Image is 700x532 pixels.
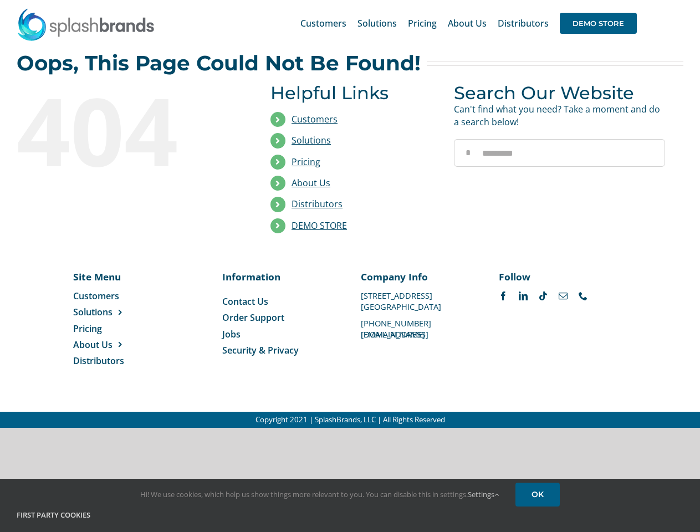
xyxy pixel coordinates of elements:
a: Pricing [408,6,437,41]
a: Solutions [73,306,148,318]
a: Jobs [222,328,339,340]
h2: Oops, This Page Could Not Be Found! [17,52,421,74]
a: About Us [292,177,330,189]
nav: Main Menu [300,6,637,41]
a: About Us [73,339,148,351]
input: Search [454,139,482,167]
span: Contact Us [222,295,268,308]
nav: Menu [73,290,148,367]
p: Company Info [361,270,478,283]
span: Hi! We use cookies, which help us show things more relevant to you. You can disable this in setti... [140,489,499,499]
span: Solutions [357,19,397,28]
a: tiktok [539,291,548,300]
img: SplashBrands.com Logo [17,8,155,41]
p: Information [222,270,339,283]
span: Distributors [498,19,549,28]
a: Customers [300,6,346,41]
a: Customers [73,290,148,302]
h3: Search Our Website [454,83,665,103]
span: About Us [448,19,487,28]
a: Distributors [292,198,343,210]
nav: Menu [222,295,339,357]
span: Order Support [222,311,284,324]
a: linkedin [519,291,528,300]
a: Distributors [73,355,148,367]
span: Security & Privacy [222,344,299,356]
span: Pricing [408,19,437,28]
span: Customers [300,19,346,28]
p: Can't find what you need? Take a moment and do a search below! [454,103,665,128]
span: Jobs [222,328,241,340]
a: Pricing [73,323,148,335]
span: Customers [73,290,119,302]
a: phone [579,291,587,300]
input: Search... [454,139,665,167]
a: OK [515,483,560,507]
a: Order Support [222,311,339,324]
a: Settings [468,489,499,499]
a: Distributors [498,6,549,41]
h3: Helpful Links [270,83,437,103]
a: mail [559,291,568,300]
p: Site Menu [73,270,148,283]
span: Pricing [73,323,102,335]
a: Contact Us [222,295,339,308]
div: 404 [17,83,228,177]
p: Follow [499,270,616,283]
a: Pricing [292,156,320,168]
a: Customers [292,113,338,125]
span: DEMO STORE [560,13,637,34]
a: DEMO STORE [292,219,347,232]
a: facebook [499,291,508,300]
span: Distributors [73,355,124,367]
a: Solutions [292,134,331,146]
span: Solutions [73,306,113,318]
span: About Us [73,339,113,351]
h4: First Party Cookies [17,510,683,521]
a: Security & Privacy [222,344,339,356]
a: DEMO STORE [560,6,637,41]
